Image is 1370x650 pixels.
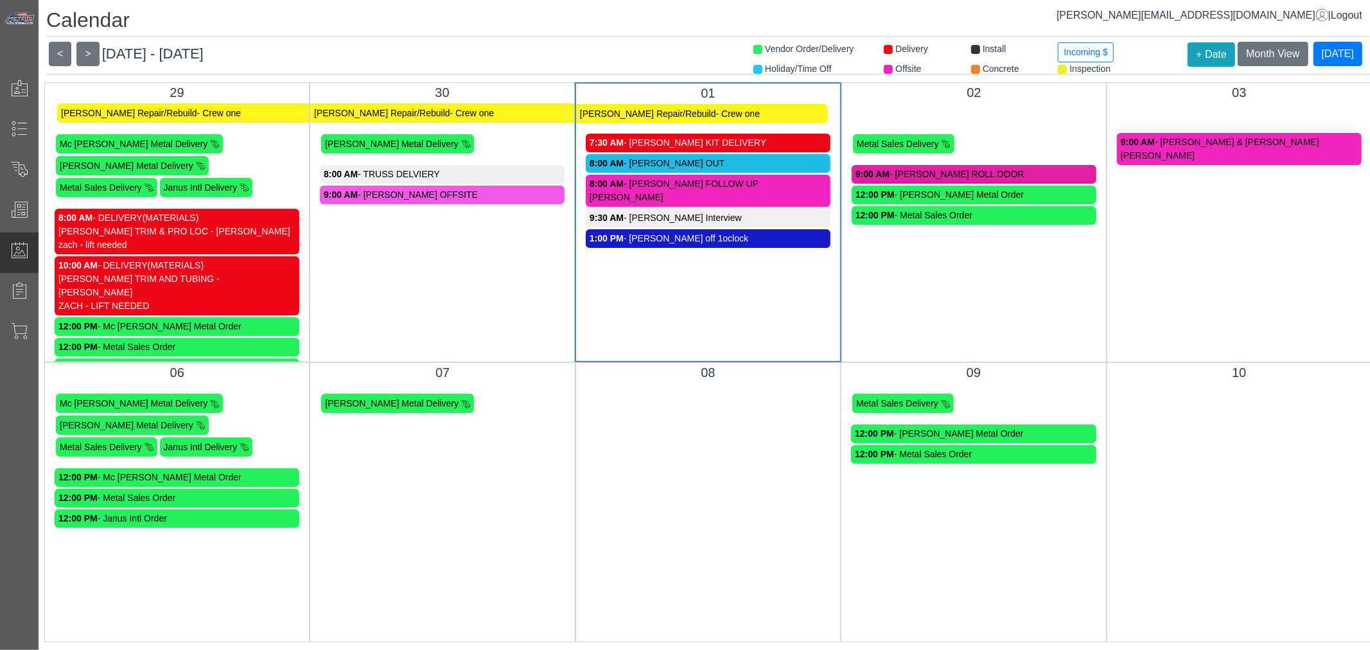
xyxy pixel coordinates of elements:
span: Metal Sales Delivery [60,442,142,452]
strong: 9:30 AM [590,213,624,223]
span: Mc [PERSON_NAME] Metal Delivery [60,398,207,408]
div: - Metal Sales Order [855,448,1092,461]
div: - [PERSON_NAME] Metal Order [855,427,1092,441]
strong: 12:00 PM [58,472,98,482]
div: - [PERSON_NAME] KIT DELIVERY [590,136,827,150]
span: Logout [1331,10,1362,21]
div: 07 [320,363,565,382]
span: (MATERIALS) [143,213,199,223]
span: [PERSON_NAME] Repair/Rebuild [61,108,197,118]
div: 10 [1117,363,1362,382]
span: [DATE] - [DATE] [102,46,204,62]
strong: 9:00 AM [856,169,890,179]
div: - [PERSON_NAME] & [PERSON_NAME] [1121,136,1358,149]
span: Mc [PERSON_NAME] Metal Delivery [60,139,207,149]
div: - [PERSON_NAME] Interview [590,211,827,225]
strong: 10:00 AM [58,260,98,270]
span: Holiday/Time Off [765,64,831,74]
span: Delivery [895,44,928,54]
strong: 8:00 AM [324,169,358,179]
span: Vendor Order/Delivery [765,44,854,54]
span: Metal Sales Delivery [60,182,142,193]
div: 02 [852,83,1096,102]
span: Offsite [895,64,921,74]
div: - TRUSS DELVIERY [324,168,561,181]
strong: 12:00 PM [58,342,98,352]
span: [PERSON_NAME] Metal Delivery [60,420,193,430]
button: Incoming $ [1058,42,1113,62]
button: Month View [1238,42,1308,66]
div: - Mc [PERSON_NAME] Metal Order [58,320,295,333]
div: - DELIVERY [58,259,295,272]
div: [PERSON_NAME] [590,191,827,204]
img: Metals Direct Inc Logo [4,12,36,26]
strong: 8:00 AM [58,213,92,223]
strong: 9:00 AM [1121,137,1155,147]
div: - [PERSON_NAME] Metal Order [856,188,1093,202]
strong: 12:00 PM [855,449,894,459]
span: Metal Sales Delivery [856,398,938,408]
span: [PERSON_NAME] Metal Delivery [325,398,459,408]
strong: 7:30 AM [590,137,624,148]
div: 29 [55,83,299,102]
div: - [PERSON_NAME] off 1oclock [590,232,827,245]
span: [PERSON_NAME] Repair/Rebuild [580,109,716,119]
strong: 8:00 AM [590,179,624,189]
div: | [1057,8,1362,23]
strong: 12:00 PM [856,210,895,220]
strong: 1:00 PM [590,233,624,243]
div: [PERSON_NAME] TRIM & PRO LOC - [PERSON_NAME] [58,225,295,238]
strong: 12:00 PM [856,189,895,200]
div: 30 [320,83,565,102]
span: - Crew one [450,108,494,118]
div: 06 [55,363,299,382]
div: - Mc [PERSON_NAME] Metal Order [58,471,295,484]
div: - [PERSON_NAME] ROLL DOOR [856,168,1093,181]
span: [PERSON_NAME] Metal Delivery [60,161,193,171]
span: Inspection [1069,64,1111,74]
span: Concrete [983,64,1019,74]
div: - Janus Intl Order [58,512,295,525]
div: [PERSON_NAME] [1121,149,1358,162]
div: - [PERSON_NAME] FOLLOW UP [590,177,827,191]
strong: 12:00 PM [58,513,98,523]
strong: 12:00 PM [58,321,98,331]
strong: 9:00 AM [324,189,358,200]
div: 08 [586,363,830,382]
div: [PERSON_NAME] TRIM AND TUBING - [PERSON_NAME] [58,272,295,299]
div: - Metal Sales Order [58,340,295,354]
strong: 12:00 PM [855,428,894,439]
div: 09 [851,363,1096,382]
span: Janus Intl Delivery [164,442,237,452]
span: Month View [1246,48,1299,59]
div: 01 [586,83,830,103]
strong: 12:00 PM [58,493,98,503]
div: ZACH - LIFT NEEDED [58,299,295,313]
div: - Metal Sales Order [856,209,1093,222]
span: (MATERIALS) [148,260,204,270]
strong: 8:00 AM [590,158,624,168]
div: - DELIVERY [58,211,295,225]
a: [PERSON_NAME][EMAIL_ADDRESS][DOMAIN_NAME] [1057,10,1328,21]
span: Install [983,44,1006,54]
span: - Crew one [197,108,241,118]
span: - Crew one [716,109,760,119]
h1: Calendar [46,8,1370,37]
button: + Date [1188,42,1235,67]
button: > [76,42,99,66]
div: - [PERSON_NAME] OUT [590,157,827,170]
div: - Janus Intl Order [58,361,295,374]
div: 03 [1117,83,1362,102]
button: < [49,42,71,66]
div: zach - lift needed [58,238,295,252]
div: - Metal Sales Order [58,491,295,505]
span: [PERSON_NAME] Metal Delivery [325,139,459,149]
button: [DATE] [1313,42,1362,66]
div: - [PERSON_NAME] OFFSITE [324,188,561,202]
span: [PERSON_NAME] Repair/Rebuild [314,108,450,118]
span: Janus Intl Delivery [164,182,237,193]
span: Metal Sales Delivery [857,139,939,149]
